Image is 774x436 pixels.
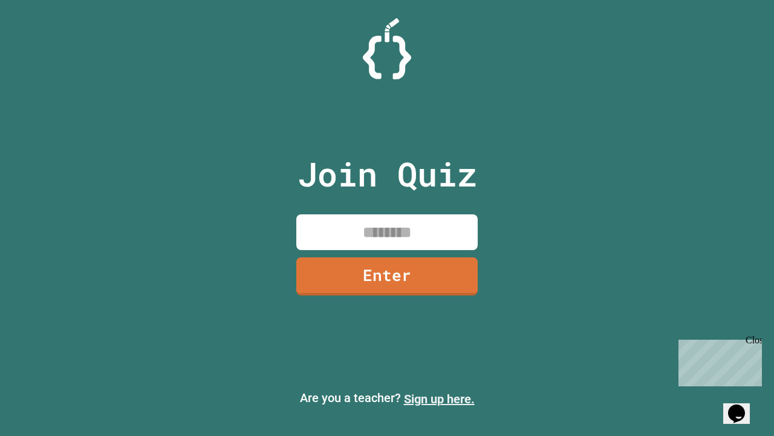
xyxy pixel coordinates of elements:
img: Logo.svg [363,18,411,79]
iframe: chat widget [723,388,762,424]
p: Are you a teacher? [10,389,764,408]
a: Sign up here. [404,392,475,406]
iframe: chat widget [674,335,762,386]
div: Chat with us now!Close [5,5,83,77]
a: Enter [296,257,478,296]
p: Join Quiz [298,149,477,199]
